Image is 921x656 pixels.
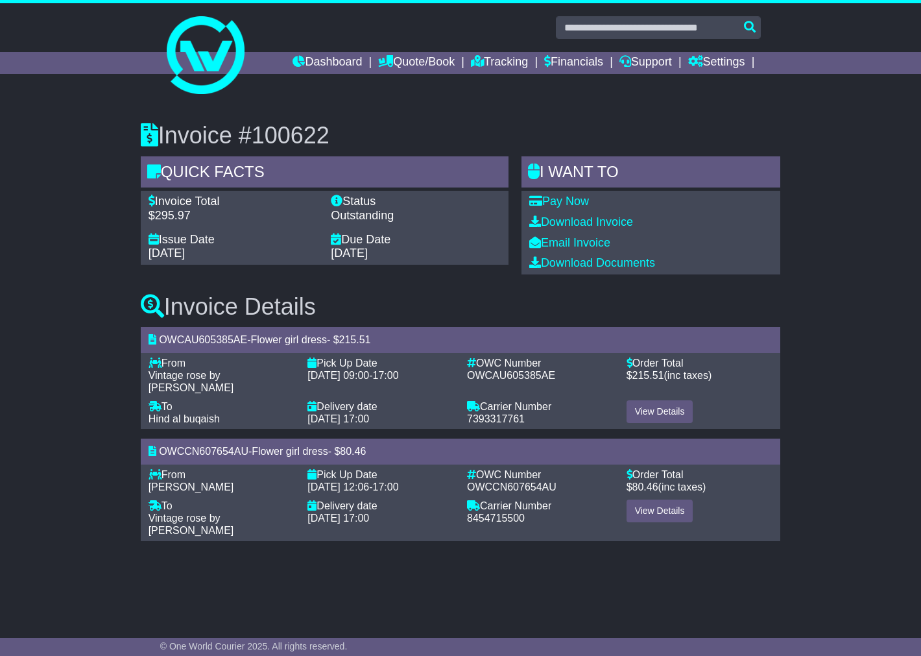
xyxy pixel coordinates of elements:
span: 7393317761 [467,413,525,424]
span: 17:00 [373,481,399,492]
a: View Details [627,500,693,522]
h3: Invoice #100622 [141,123,781,149]
span: OWCCN607654AU [467,481,556,492]
div: Pick Up Date [307,357,454,369]
div: $ (inc taxes) [627,369,773,382]
div: - - $ [141,439,781,464]
a: Quote/Book [378,52,455,74]
span: 215.51 [632,370,664,381]
a: Email Invoice [529,236,610,249]
a: Settings [688,52,745,74]
div: To [149,500,295,512]
div: From [149,468,295,481]
a: Download Documents [529,256,655,269]
span: Flower girl dress [252,446,328,457]
a: Download Invoice [529,215,633,228]
a: View Details [627,400,693,423]
div: Due Date [331,233,501,247]
div: Order Total [627,468,773,481]
div: Delivery date [307,500,454,512]
span: 215.51 [339,334,371,345]
a: Support [619,52,672,74]
div: Status [331,195,501,209]
span: Vintage rose by [PERSON_NAME] [149,513,234,536]
div: OWC Number [467,357,614,369]
span: [DATE] 17:00 [307,513,369,524]
div: Quick Facts [141,156,508,191]
div: Carrier Number [467,400,614,413]
a: Tracking [471,52,528,74]
span: 17:00 [373,370,399,381]
span: Flower girl dress [251,334,327,345]
div: [DATE] [331,247,501,261]
div: I WANT to [521,156,780,191]
span: 80.46 [632,481,658,492]
div: To [149,400,295,413]
div: - [307,369,454,382]
div: Carrier Number [467,500,614,512]
span: 80.46 [340,446,366,457]
span: © One World Courier 2025. All rights reserved. [160,641,348,651]
span: [PERSON_NAME] [149,481,234,492]
span: [DATE] 12:06 [307,481,369,492]
div: Issue Date [149,233,318,247]
a: Pay Now [529,195,589,208]
a: Financials [544,52,603,74]
div: From [149,357,295,369]
span: Vintage rose by [PERSON_NAME] [149,370,234,393]
span: OWCAU605385AE [159,334,247,345]
span: Hind al buqaish [149,413,220,424]
div: Order Total [627,357,773,369]
a: Dashboard [293,52,362,74]
h3: Invoice Details [141,294,781,320]
div: [DATE] [149,247,318,261]
div: Delivery date [307,400,454,413]
span: [DATE] 17:00 [307,413,369,424]
span: OWCCN607654AU [159,446,248,457]
div: $ (inc taxes) [627,481,773,493]
div: $295.97 [149,209,318,223]
div: Pick Up Date [307,468,454,481]
span: [DATE] 09:00 [307,370,369,381]
span: 8454715500 [467,513,525,524]
div: OWC Number [467,468,614,481]
div: Outstanding [331,209,501,223]
div: - - $ [141,327,781,352]
span: OWCAU605385AE [467,370,555,381]
div: - [307,481,454,493]
div: Invoice Total [149,195,318,209]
